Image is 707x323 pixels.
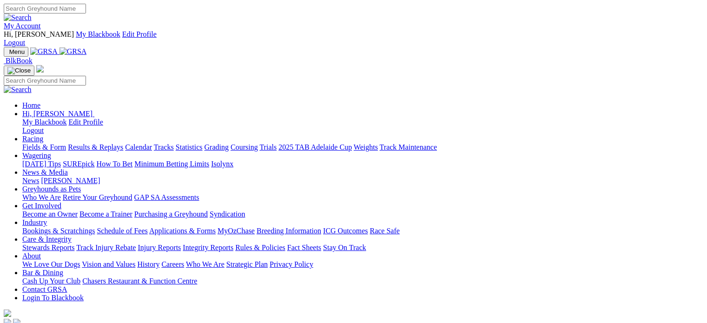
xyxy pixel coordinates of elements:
a: Applications & Forms [149,227,216,235]
button: Toggle navigation [4,66,34,76]
span: Hi, [PERSON_NAME] [4,30,74,38]
a: How To Bet [97,160,133,168]
a: Statistics [176,143,203,151]
a: GAP SA Assessments [134,193,199,201]
a: [PERSON_NAME] [41,177,100,185]
a: Stay On Track [323,244,366,251]
a: Track Maintenance [380,143,437,151]
a: Contact GRSA [22,285,67,293]
img: Search [4,13,32,22]
a: Become a Trainer [79,210,132,218]
img: logo-grsa-white.png [4,310,11,317]
a: Race Safe [370,227,399,235]
a: Wagering [22,152,51,159]
a: News [22,177,39,185]
a: Chasers Restaurant & Function Centre [82,277,197,285]
a: Integrity Reports [183,244,233,251]
a: Who We Are [186,260,225,268]
img: Close [7,67,31,74]
a: Logout [22,126,44,134]
a: Trials [259,143,277,151]
a: Schedule of Fees [97,227,147,235]
a: Industry [22,218,47,226]
div: Greyhounds as Pets [22,193,703,202]
a: Retire Your Greyhound [63,193,132,201]
div: Get Involved [22,210,703,218]
div: Industry [22,227,703,235]
div: Bar & Dining [22,277,703,285]
a: SUREpick [63,160,94,168]
input: Search [4,4,86,13]
a: Bar & Dining [22,269,63,277]
a: My Account [4,22,41,30]
a: Weights [354,143,378,151]
a: My Blackbook [22,118,67,126]
div: Hi, [PERSON_NAME] [22,118,703,135]
div: Racing [22,143,703,152]
a: Coursing [231,143,258,151]
div: My Account [4,30,703,47]
a: 2025 TAB Adelaide Cup [278,143,352,151]
a: My Blackbook [76,30,120,38]
a: Who We Are [22,193,61,201]
a: Become an Owner [22,210,78,218]
span: Menu [9,48,25,55]
a: Get Involved [22,202,61,210]
span: Hi, [PERSON_NAME] [22,110,93,118]
input: Search [4,76,86,86]
a: Bookings & Scratchings [22,227,95,235]
a: Greyhounds as Pets [22,185,81,193]
a: Injury Reports [138,244,181,251]
div: Wagering [22,160,703,168]
a: History [137,260,159,268]
a: About [22,252,41,260]
a: Home [22,101,40,109]
img: logo-grsa-white.png [36,65,44,73]
a: Rules & Policies [235,244,285,251]
a: Edit Profile [69,118,103,126]
a: Privacy Policy [270,260,313,268]
div: Care & Integrity [22,244,703,252]
a: Tracks [154,143,174,151]
a: Stewards Reports [22,244,74,251]
a: Login To Blackbook [22,294,84,302]
a: Minimum Betting Limits [134,160,209,168]
a: We Love Our Dogs [22,260,80,268]
a: Cash Up Your Club [22,277,80,285]
a: Track Injury Rebate [76,244,136,251]
a: BlkBook [4,57,33,65]
img: GRSA [59,47,87,56]
a: Care & Integrity [22,235,72,243]
a: [DATE] Tips [22,160,61,168]
a: Hi, [PERSON_NAME] [22,110,94,118]
a: Syndication [210,210,245,218]
a: Edit Profile [122,30,157,38]
a: Results & Replays [68,143,123,151]
a: ICG Outcomes [323,227,368,235]
a: Calendar [125,143,152,151]
a: Isolynx [211,160,233,168]
a: Strategic Plan [226,260,268,268]
a: Purchasing a Greyhound [134,210,208,218]
a: Fields & Form [22,143,66,151]
div: News & Media [22,177,703,185]
img: Search [4,86,32,94]
img: GRSA [30,47,58,56]
a: News & Media [22,168,68,176]
a: Vision and Values [82,260,135,268]
a: Breeding Information [257,227,321,235]
a: Logout [4,39,25,46]
span: BlkBook [6,57,33,65]
a: Racing [22,135,43,143]
button: Toggle navigation [4,47,28,57]
a: Careers [161,260,184,268]
a: Fact Sheets [287,244,321,251]
div: About [22,260,703,269]
a: MyOzChase [218,227,255,235]
a: Grading [205,143,229,151]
